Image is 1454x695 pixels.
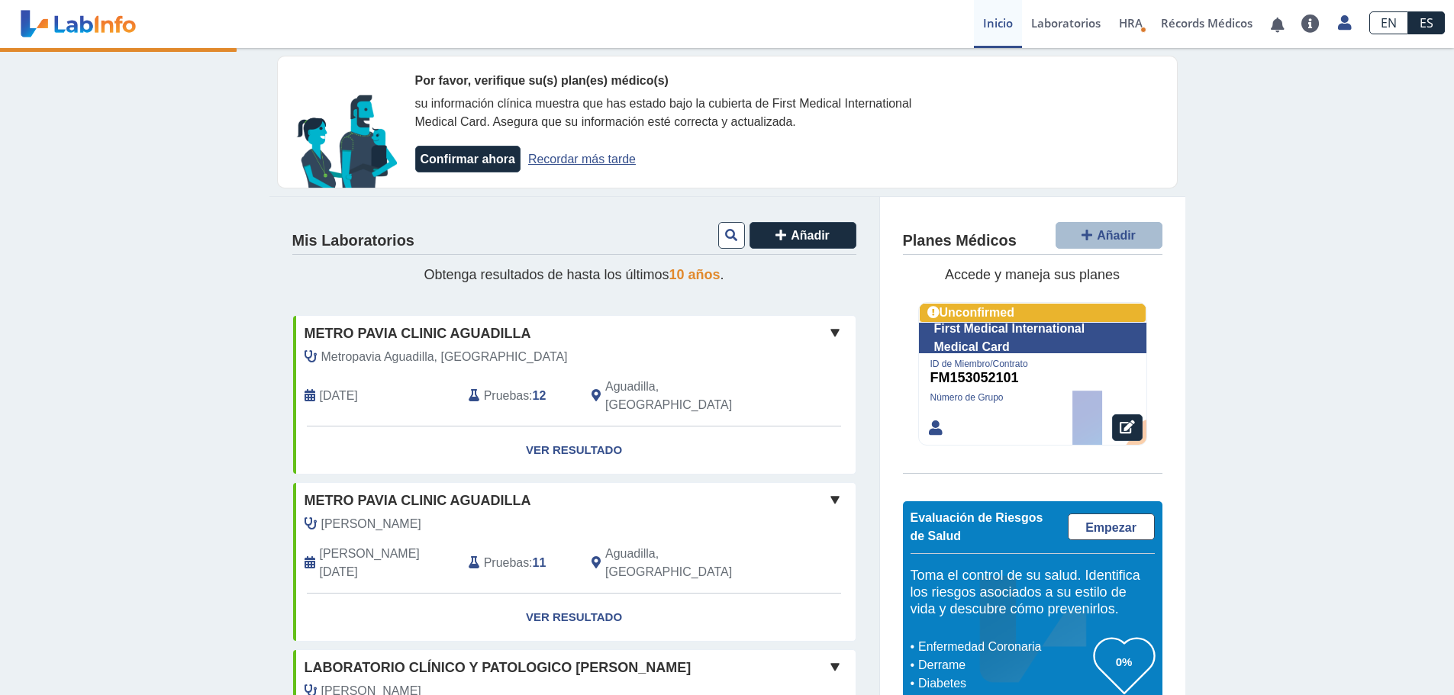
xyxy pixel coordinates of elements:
[1094,652,1155,671] h3: 0%
[457,545,580,581] div: :
[914,674,1094,693] li: Diabetes
[320,387,358,405] span: 2025-09-16
[484,387,529,405] span: Pruebas
[903,232,1017,250] h4: Planes Médicos
[484,554,529,572] span: Pruebas
[292,232,414,250] h4: Mis Laboratorios
[914,638,1094,656] li: Enfermedad Coronaria
[457,378,580,414] div: :
[305,323,531,344] span: Metro Pavia Clinic Aguadilla
[321,515,421,533] span: Bolanos, Guillermo
[293,594,856,642] a: Ver Resultado
[1408,11,1445,34] a: ES
[1097,229,1136,242] span: Añadir
[791,229,830,242] span: Añadir
[945,267,1120,282] span: Accede y maneja sus planes
[911,568,1155,617] h5: Toma el control de su salud. Identifica los riesgos asociados a su estilo de vida y descubre cómo...
[293,426,856,475] a: Ver Resultado
[415,97,912,128] span: su información clínica muestra que has estado bajo la cubierta de First Medical International Med...
[669,267,721,282] span: 10 años
[1056,222,1162,249] button: Añadir
[1085,521,1136,534] span: Empezar
[415,72,957,90] div: Por favor, verifique su(s) plan(es) médico(s)
[415,146,521,172] button: Confirmar ahora
[605,378,774,414] span: Aguadilla, PR
[605,545,774,581] span: Aguadilla, PR
[1119,15,1143,31] span: HRA
[424,267,724,282] span: Obtenga resultados de hasta los últimos .
[911,511,1043,542] span: Evaluación de Riesgos de Salud
[321,348,568,366] span: Metropavia Aguadilla, Laborato
[533,389,546,402] b: 12
[750,222,856,249] button: Añadir
[305,658,692,678] span: Laboratorio Clínico y Patologico [PERSON_NAME]
[320,545,457,581] span: 2023-01-28
[1369,11,1408,34] a: EN
[914,656,1094,674] li: Derrame
[528,153,636,166] a: Recordar más tarde
[305,491,531,511] span: Metro Pavia Clinic Aguadilla
[533,556,546,569] b: 11
[1068,513,1155,540] a: Empezar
